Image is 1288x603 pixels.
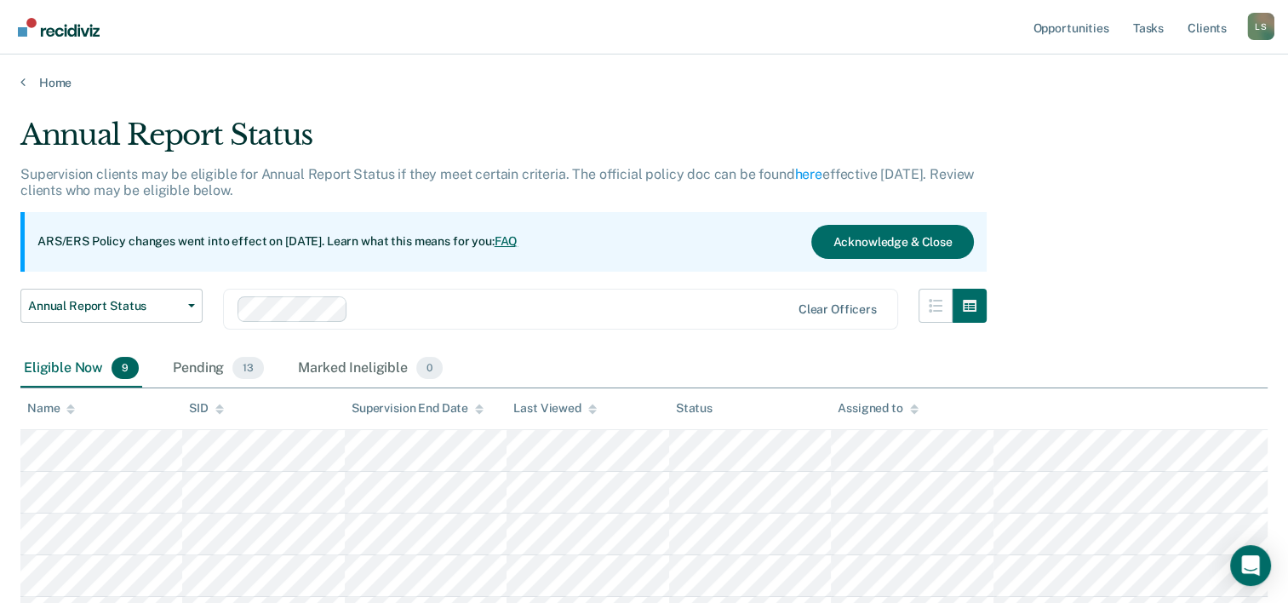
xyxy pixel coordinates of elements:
div: Assigned to [838,401,918,416]
img: Recidiviz [18,18,100,37]
span: 13 [232,357,264,379]
div: Name [27,401,75,416]
button: Acknowledge & Close [811,225,973,259]
div: SID [189,401,224,416]
a: Home [20,75,1268,90]
p: Supervision clients may be eligible for Annual Report Status if they meet certain criteria. The o... [20,166,974,198]
div: Annual Report Status [20,118,987,166]
a: FAQ [495,234,518,248]
span: Annual Report Status [28,299,181,313]
button: Annual Report Status [20,289,203,323]
span: 0 [416,357,443,379]
div: Supervision End Date [352,401,484,416]
div: Marked Ineligible0 [295,350,446,388]
div: Open Intercom Messenger [1230,545,1271,586]
div: Eligible Now9 [20,350,142,388]
div: L S [1247,13,1274,40]
a: here [795,166,822,182]
button: Profile dropdown button [1247,13,1274,40]
div: Pending13 [169,350,267,388]
div: Clear officers [799,302,877,317]
div: Status [676,401,713,416]
p: ARS/ERS Policy changes went into effect on [DATE]. Learn what this means for you: [37,233,518,250]
span: 9 [112,357,139,379]
div: Last Viewed [513,401,596,416]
